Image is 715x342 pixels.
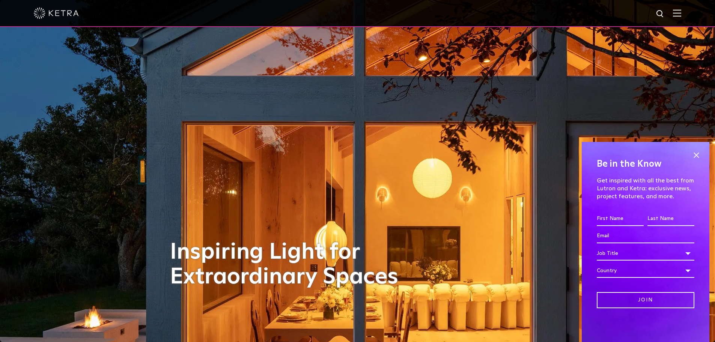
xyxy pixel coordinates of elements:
[34,8,79,19] img: ketra-logo-2019-white
[597,212,644,226] input: First Name
[597,157,694,171] h4: Be in the Know
[597,292,694,308] input: Join
[673,9,681,17] img: Hamburger%20Nav.svg
[597,229,694,243] input: Email
[597,177,694,200] p: Get inspired with all the best from Lutron and Ketra: exclusive news, project features, and more.
[170,240,414,289] h1: Inspiring Light for Extraordinary Spaces
[597,264,694,278] div: Country
[656,9,665,19] img: search icon
[597,246,694,261] div: Job Title
[647,212,694,226] input: Last Name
